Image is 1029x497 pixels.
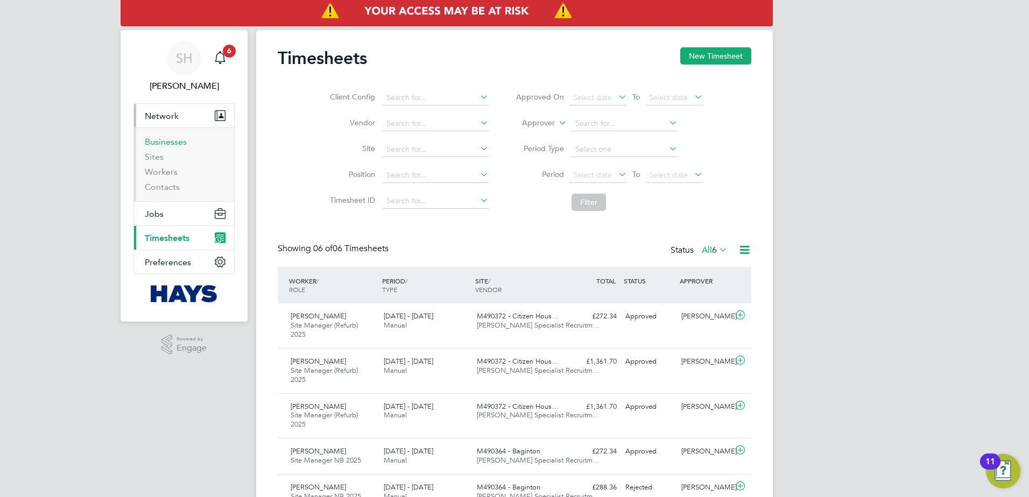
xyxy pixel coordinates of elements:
span: Select date [573,170,612,180]
span: [PERSON_NAME] [291,446,346,456]
div: STATUS [621,271,677,290]
div: [PERSON_NAME] [677,443,733,460]
label: Approved On [516,92,564,102]
span: [DATE] - [DATE] [384,446,433,456]
a: Businesses [145,137,187,147]
div: [PERSON_NAME] [677,398,733,416]
span: 6 [223,45,236,58]
span: Site Manager (Refurb) 2025 [291,321,358,339]
button: Network [134,104,234,127]
span: Manual [384,410,407,420]
button: Preferences [134,250,234,274]
span: [DATE] - [DATE] [384,402,433,411]
span: M490364 - Baginton [477,446,540,456]
div: Approved [621,353,677,371]
div: Approved [621,443,677,460]
a: SH[PERSON_NAME] [133,41,235,93]
label: Client Config [327,92,375,102]
span: Site Manager NB 2025 [291,456,361,465]
label: All [702,245,728,255]
span: [DATE] - [DATE] [384,357,433,366]
span: [PERSON_NAME] [291,357,346,366]
div: PERIOD [379,271,473,299]
span: Manual [384,321,407,330]
span: / [316,276,319,285]
a: Contacts [145,182,180,192]
button: Filter [572,194,606,211]
span: Jobs [145,209,164,219]
div: £272.34 [565,443,621,460]
div: 11 [985,461,995,475]
span: Preferences [145,257,191,267]
div: £288.36 [565,479,621,496]
div: Approved [621,398,677,416]
span: [PERSON_NAME] Specialist Recruitm… [477,321,600,330]
a: Powered byEngage [161,335,207,355]
label: Period Type [516,144,564,153]
div: Showing [278,243,391,254]
span: [PERSON_NAME] [291,482,346,492]
span: Select date [649,93,688,102]
div: £1,361.70 [565,353,621,371]
div: [PERSON_NAME] [677,308,733,325]
span: Engage [177,344,207,353]
span: SH [176,51,193,65]
span: VENDOR [475,285,502,294]
input: Search for... [572,116,678,131]
span: [PERSON_NAME] [291,402,346,411]
span: 06 of [313,243,333,254]
label: Vendor [327,118,375,127]
label: Period [516,169,564,179]
span: To [629,90,643,104]
nav: Main navigation [121,30,248,322]
input: Search for... [383,168,489,183]
button: Open Resource Center, 11 new notifications [986,454,1020,488]
span: ROLE [289,285,305,294]
div: £1,361.70 [565,398,621,416]
span: / [488,276,490,285]
span: To [629,167,643,181]
span: Manual [384,456,407,465]
button: New Timesheet [680,47,751,65]
input: Search for... [383,116,489,131]
div: Rejected [621,479,677,496]
input: Search for... [383,194,489,209]
span: [PERSON_NAME] Specialist Recruitm… [477,410,600,420]
span: Powered by [177,335,207,344]
span: M490372 - Citizen Hous… [477,357,559,366]
button: Timesheets [134,226,234,250]
span: M490372 - Citizen Hous… [477,402,559,411]
div: Approved [621,308,677,325]
img: hays-logo-retina.png [151,285,218,302]
span: [DATE] - [DATE] [384,482,433,492]
span: [PERSON_NAME] Specialist Recruitm… [477,456,600,465]
h2: Timesheets [278,47,367,69]
div: SITE [473,271,566,299]
span: [DATE] - [DATE] [384,311,433,321]
div: APPROVER [677,271,733,290]
span: Select date [649,170,688,180]
input: Search for... [383,90,489,105]
span: 6 [712,245,717,255]
label: Approver [506,118,555,129]
label: Timesheet ID [327,195,375,205]
a: 6 [209,41,231,75]
span: Timesheets [145,233,189,243]
span: [PERSON_NAME] Specialist Recruitm… [477,366,600,375]
a: Sites [145,152,164,162]
span: Sam Hughes [133,80,235,93]
button: Jobs [134,202,234,225]
span: Network [145,111,179,121]
span: TOTAL [596,276,616,285]
div: [PERSON_NAME] [677,479,733,496]
div: WORKER [286,271,379,299]
div: [PERSON_NAME] [677,353,733,371]
input: Select one [572,142,678,157]
input: Search for... [383,142,489,157]
span: [PERSON_NAME] [291,311,346,321]
a: Workers [145,167,178,177]
span: Site Manager (Refurb) 2025 [291,366,358,384]
span: TYPE [382,285,397,294]
span: Manual [384,366,407,375]
div: £272.34 [565,308,621,325]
